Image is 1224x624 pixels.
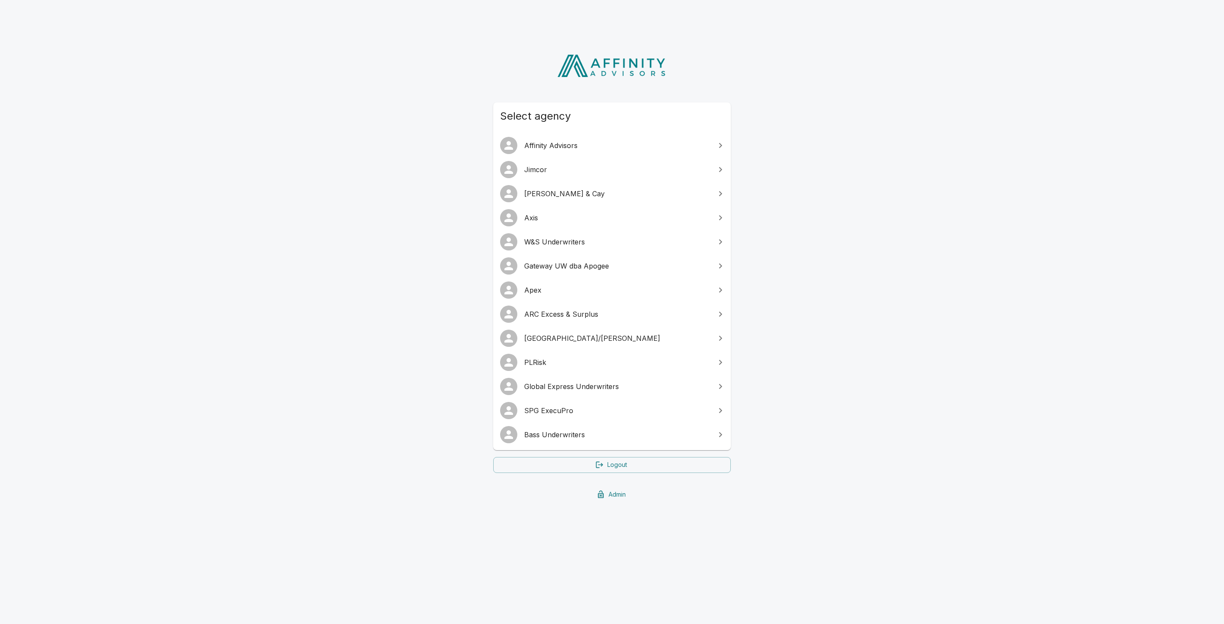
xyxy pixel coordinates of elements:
[524,405,710,416] span: SPG ExecuPro
[524,140,710,151] span: Affinity Advisors
[524,357,710,368] span: PLRisk
[493,182,731,206] a: [PERSON_NAME] & Cay
[493,302,731,326] a: ARC Excess & Surplus
[493,158,731,182] a: Jimcor
[493,350,731,374] a: PLRisk
[493,374,731,398] a: Global Express Underwriters
[524,188,710,199] span: [PERSON_NAME] & Cay
[524,333,710,343] span: [GEOGRAPHIC_DATA]/[PERSON_NAME]
[524,164,710,175] span: Jimcor
[493,487,731,503] a: Admin
[550,52,674,80] img: Affinity Advisors Logo
[493,423,731,447] a: Bass Underwriters
[493,326,731,350] a: [GEOGRAPHIC_DATA]/[PERSON_NAME]
[493,206,731,230] a: Axis
[493,457,731,473] a: Logout
[500,109,724,123] span: Select agency
[524,213,710,223] span: Axis
[493,254,731,278] a: Gateway UW dba Apogee
[524,429,710,440] span: Bass Underwriters
[493,230,731,254] a: W&S Underwriters
[493,133,731,158] a: Affinity Advisors
[493,398,731,423] a: SPG ExecuPro
[524,285,710,295] span: Apex
[524,237,710,247] span: W&S Underwriters
[524,261,710,271] span: Gateway UW dba Apogee
[524,309,710,319] span: ARC Excess & Surplus
[524,381,710,392] span: Global Express Underwriters
[493,278,731,302] a: Apex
